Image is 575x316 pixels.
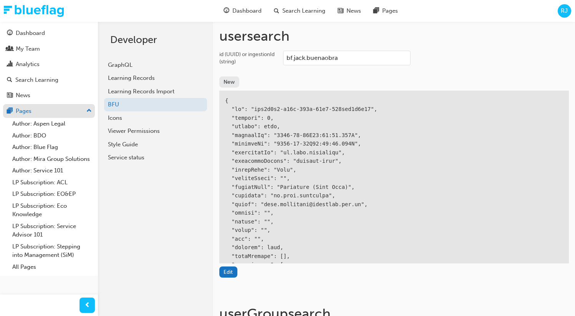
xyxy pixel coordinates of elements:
[224,6,229,16] span: guage-icon
[219,76,239,88] button: New
[108,140,203,149] div: Style Guide
[7,77,12,84] span: search-icon
[219,28,569,45] h1: user search
[9,165,95,177] a: Author: Service 101
[268,3,331,19] a: search-iconSearch Learning
[282,7,325,15] span: Search Learning
[9,141,95,153] a: Author: Blue Flag
[104,71,207,85] a: Learning Records
[9,241,95,261] a: LP Subscription: Stepping into Management (SiM)
[9,177,95,189] a: LP Subscription: ACL
[104,58,207,72] a: GraphQL
[16,29,45,38] div: Dashboard
[86,106,92,116] span: up-icon
[104,151,207,164] a: Service status
[7,92,13,99] span: news-icon
[558,4,571,18] button: RJ
[108,74,203,83] div: Learning Records
[3,25,95,104] button: DashboardMy TeamAnalyticsSearch LearningNews
[561,7,568,15] span: RJ
[3,88,95,103] a: News
[9,261,95,273] a: All Pages
[373,6,379,16] span: pages-icon
[9,118,95,130] a: Author: Aspen Legal
[3,73,95,87] a: Search Learning
[7,30,13,37] span: guage-icon
[4,5,64,17] img: Trak
[16,107,31,116] div: Pages
[9,220,95,241] a: LP Subscription: Service Advisor 101
[219,51,277,66] div: id (UUID) or ingestionId (string)
[274,6,279,16] span: search-icon
[104,111,207,125] a: Icons
[108,87,203,96] div: Learning Records Import
[346,7,361,15] span: News
[108,153,203,162] div: Service status
[283,51,411,65] input: id (UUID) or ingestionId (string)
[108,114,203,122] div: Icons
[7,61,13,68] span: chart-icon
[3,42,95,56] a: My Team
[338,6,343,16] span: news-icon
[367,3,404,19] a: pages-iconPages
[9,188,95,200] a: LP Subscription: EO&EP
[104,98,207,111] a: BFU
[9,130,95,142] a: Author: BDO
[3,104,95,118] button: Pages
[3,26,95,40] a: Dashboard
[217,3,268,19] a: guage-iconDashboard
[382,7,398,15] span: Pages
[85,301,90,310] span: prev-icon
[331,3,367,19] a: news-iconNews
[16,91,30,100] div: News
[9,200,95,220] a: LP Subscription: Eco Knowledge
[104,85,207,98] a: Learning Records Import
[3,57,95,71] a: Analytics
[16,45,40,53] div: My Team
[108,127,203,136] div: Viewer Permissions
[108,61,203,69] div: GraphQL
[15,76,58,84] div: Search Learning
[110,34,201,46] h2: Developer
[16,60,40,69] div: Analytics
[232,7,262,15] span: Dashboard
[219,266,237,278] button: Edit
[104,124,207,138] a: Viewer Permissions
[104,138,207,151] a: Style Guide
[7,46,13,53] span: people-icon
[7,108,13,115] span: pages-icon
[9,153,95,165] a: Author: Mira Group Solutions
